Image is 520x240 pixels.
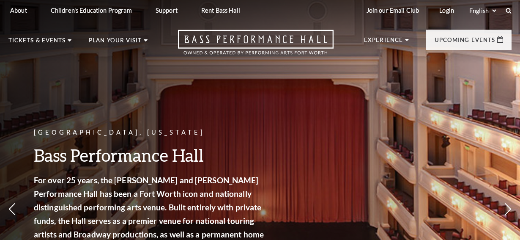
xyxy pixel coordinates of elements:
[364,37,403,47] p: Experience
[89,38,142,48] p: Plan Your Visit
[10,7,27,14] p: About
[8,38,66,48] p: Tickets & Events
[156,7,178,14] p: Support
[34,127,266,138] p: [GEOGRAPHIC_DATA], [US_STATE]
[34,144,266,166] h3: Bass Performance Hall
[201,7,240,14] p: Rent Bass Hall
[51,7,132,14] p: Children's Education Program
[468,7,498,15] select: Select:
[435,37,495,47] p: Upcoming Events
